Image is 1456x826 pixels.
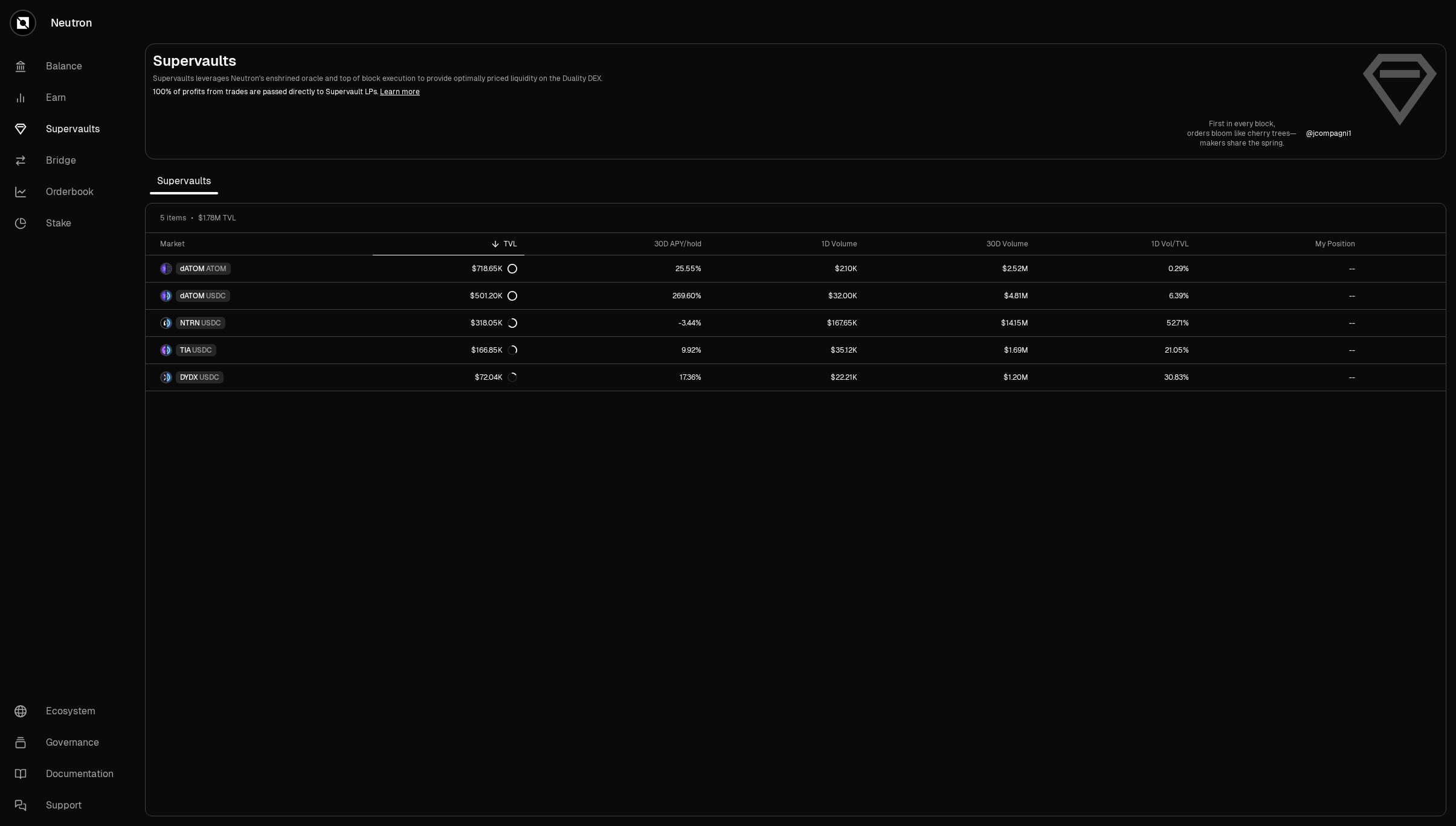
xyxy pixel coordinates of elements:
a: 25.55% [524,255,709,282]
a: $718.65K [373,255,524,282]
a: -3.44% [524,310,709,336]
a: Supervaults [5,114,130,145]
a: $14.15M [865,310,1036,336]
a: $72.04K [373,364,524,391]
a: Documentation [5,758,130,790]
span: NTRN [180,318,200,328]
a: NTRN LogoUSDC LogoNTRNUSDC [146,310,373,336]
p: 100% of profits from trades are passed directly to Supervault LPs. [153,86,1351,97]
a: 0.29% [1036,255,1196,282]
a: $318.05K [373,310,524,336]
span: Supervaults [150,169,218,193]
a: $32.00K [709,283,865,309]
span: TIA [180,345,191,355]
div: 1D Vol/TVL [1043,239,1189,249]
a: $1.69M [865,337,1036,363]
div: TVL [380,239,517,249]
a: -- [1196,337,1362,363]
p: @ jcompagni1 [1306,129,1351,138]
a: $22.21K [709,364,865,391]
a: $166.85K [373,337,524,363]
a: -- [1196,310,1362,336]
div: $501.20K [470,291,517,301]
img: USDC Logo [167,318,171,328]
span: ATOM [206,264,227,274]
a: Balance [5,51,130,82]
img: USDC Logo [167,291,171,301]
a: $167.65K [709,310,865,336]
a: Earn [5,82,130,114]
img: NTRN Logo [161,318,166,328]
img: ATOM Logo [167,264,171,274]
p: makers share the spring. [1187,138,1297,148]
a: Ecosystem [5,696,130,727]
a: $2.52M [865,255,1036,282]
span: USDC [192,345,212,355]
span: DYDX [180,373,198,382]
a: $4.81M [865,283,1036,309]
a: Support [5,790,130,821]
a: Governance [5,727,130,758]
span: 5 items [160,213,186,223]
a: Orderbook [5,176,130,208]
img: dATOM Logo [161,264,166,274]
a: dATOM LogoUSDC LogodATOMUSDC [146,283,373,309]
div: 1D Volume [716,239,857,249]
a: Stake [5,208,130,239]
a: $1.20M [865,364,1036,391]
span: USDC [206,291,226,301]
div: Market [160,239,366,249]
a: TIA LogoUSDC LogoTIAUSDC [146,337,373,363]
a: $501.20K [373,283,524,309]
a: -- [1196,255,1362,282]
img: dATOM Logo [161,291,166,301]
p: orders bloom like cherry trees— [1187,129,1297,138]
span: dATOM [180,291,205,301]
a: 52.71% [1036,310,1196,336]
a: 9.92% [524,337,709,363]
p: Supervaults leverages Neutron's enshrined oracle and top of block execution to provide optimally ... [153,73,1351,84]
span: USDC [201,318,221,328]
img: USDC Logo [167,345,171,355]
a: $2.10K [709,255,865,282]
a: 17.36% [524,364,709,391]
a: 269.60% [524,283,709,309]
p: First in every block, [1187,119,1297,129]
div: My Position [1203,239,1355,249]
span: USDC [199,373,219,382]
a: dATOM LogoATOM LogodATOMATOM [146,255,373,282]
a: First in every block,orders bloom like cherry trees—makers share the spring. [1187,119,1297,148]
img: USDC Logo [167,373,171,382]
a: 21.05% [1036,337,1196,363]
a: @jcompagni1 [1306,129,1351,138]
div: $166.85K [471,345,517,355]
h2: Supervaults [153,51,1351,71]
span: dATOM [180,264,205,274]
a: Learn more [380,87,420,97]
div: $72.04K [475,373,517,382]
a: -- [1196,364,1362,391]
a: -- [1196,283,1362,309]
div: $318.05K [471,318,517,328]
a: 6.39% [1036,283,1196,309]
img: DYDX Logo [161,373,166,382]
span: $1.78M TVL [198,213,236,223]
a: Bridge [5,145,130,176]
div: 30D APY/hold [532,239,701,249]
a: $35.12K [709,337,865,363]
a: DYDX LogoUSDC LogoDYDXUSDC [146,364,373,391]
img: TIA Logo [161,345,166,355]
div: 30D Volume [872,239,1028,249]
a: 30.83% [1036,364,1196,391]
div: $718.65K [472,264,517,274]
